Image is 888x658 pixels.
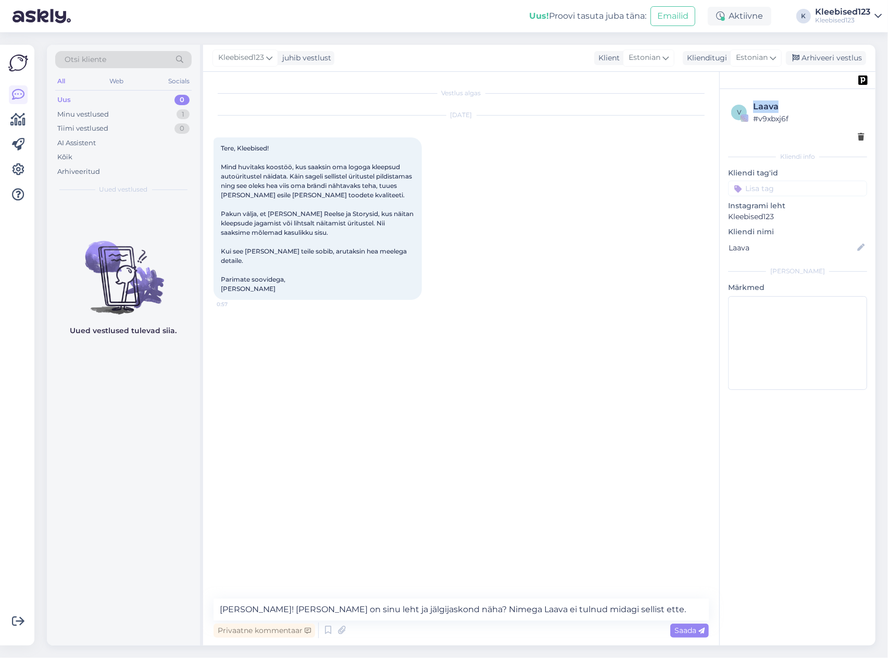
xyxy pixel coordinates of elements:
button: Emailid [651,6,695,26]
div: 0 [174,95,190,105]
img: pd [858,75,868,85]
span: Otsi kliente [65,54,106,65]
p: Märkmed [728,282,867,293]
span: v [737,108,741,116]
textarea: [PERSON_NAME]! [PERSON_NAME] on sinu leht ja jälgijaskond näha? Nimega Laava ei tulnud midagi sel... [214,599,709,621]
img: No chats [47,222,200,316]
div: Aktiivne [708,7,771,26]
div: Kliendi info [728,152,867,161]
div: 1 [177,109,190,120]
span: Estonian [629,52,660,64]
div: Proovi tasuta juba täna: [529,10,646,22]
div: Web [108,74,126,88]
p: Kleebised123 [728,211,867,222]
span: Kleebised123 [218,52,264,64]
div: Klient [594,53,620,64]
div: Uus [57,95,71,105]
div: Kleebised123 [815,16,870,24]
div: Klienditugi [683,53,727,64]
p: Instagrami leht [728,200,867,211]
div: # v9xbxj6f [753,113,864,124]
div: [DATE] [214,110,709,120]
div: Kõik [57,152,72,162]
span: Saada [674,626,705,635]
a: Kleebised123Kleebised123 [815,8,882,24]
div: Laava [753,100,864,113]
div: juhib vestlust [278,53,331,64]
input: Lisa tag [728,181,867,196]
div: Vestlus algas [214,88,709,98]
span: Estonian [736,52,768,64]
img: Askly Logo [8,53,28,73]
div: K [796,9,811,23]
div: Privaatne kommentaar [214,624,315,638]
div: Minu vestlused [57,109,109,120]
div: Kleebised123 [815,8,870,16]
div: [PERSON_NAME] [728,267,867,276]
b: Uus! [529,11,549,21]
p: Kliendi nimi [728,226,867,237]
div: AI Assistent [57,138,96,148]
p: Uued vestlused tulevad siia. [70,325,177,336]
div: Tiimi vestlused [57,123,108,134]
div: Arhiveeritud [57,167,100,177]
div: All [55,74,67,88]
span: Uued vestlused [99,185,148,194]
div: 0 [174,123,190,134]
span: 0:57 [217,300,256,308]
p: Kliendi tag'id [728,168,867,179]
span: Tere, Kleebised! Mind huvitaks koostöö, kus saaksin oma logoga kleepsud autoüritustel näidata. Kä... [221,144,415,293]
div: Socials [166,74,192,88]
input: Lisa nimi [729,242,855,254]
div: Arhiveeri vestlus [786,51,866,65]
